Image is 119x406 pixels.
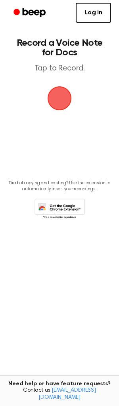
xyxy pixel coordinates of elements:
[14,64,105,74] p: Tap to Record.
[48,86,71,110] button: Beep Logo
[6,180,113,192] p: Tired of copying and pasting? Use the extension to automatically insert your recordings.
[8,5,53,21] a: Beep
[5,387,114,401] span: Contact us
[76,3,111,23] a: Log in
[14,38,105,57] h1: Record a Voice Note for Docs
[38,388,96,400] a: [EMAIL_ADDRESS][DOMAIN_NAME]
